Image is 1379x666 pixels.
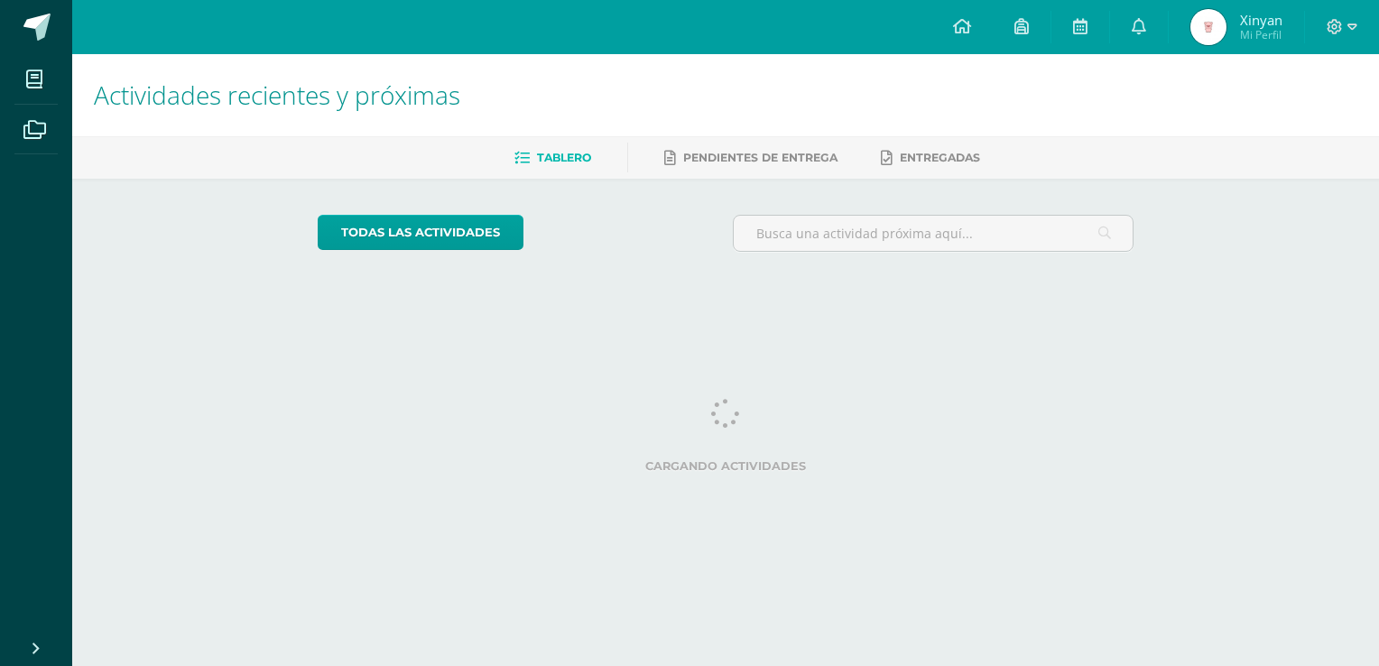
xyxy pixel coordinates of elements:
a: Tablero [514,143,591,172]
span: Mi Perfil [1240,27,1282,42]
span: Actividades recientes y próximas [94,78,460,112]
span: Pendientes de entrega [683,151,838,164]
span: Xinyan [1240,11,1282,29]
span: Entregadas [900,151,980,164]
a: Entregadas [881,143,980,172]
a: todas las Actividades [318,215,523,250]
input: Busca una actividad próxima aquí... [734,216,1134,251]
img: 31c7248459b52d1968276b61d18b5cd8.png [1190,9,1226,45]
label: Cargando actividades [318,459,1134,473]
span: Tablero [537,151,591,164]
a: Pendientes de entrega [664,143,838,172]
